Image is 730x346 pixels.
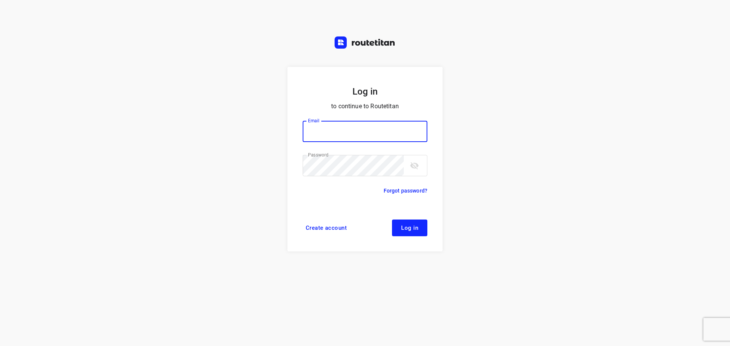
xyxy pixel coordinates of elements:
[335,36,395,51] a: Routetitan
[401,225,418,231] span: Log in
[303,220,350,236] a: Create account
[407,158,422,173] button: toggle password visibility
[303,85,427,98] h5: Log in
[306,225,347,231] span: Create account
[303,101,427,112] p: to continue to Routetitan
[335,36,395,49] img: Routetitan
[392,220,427,236] button: Log in
[384,186,427,195] a: Forgot password?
